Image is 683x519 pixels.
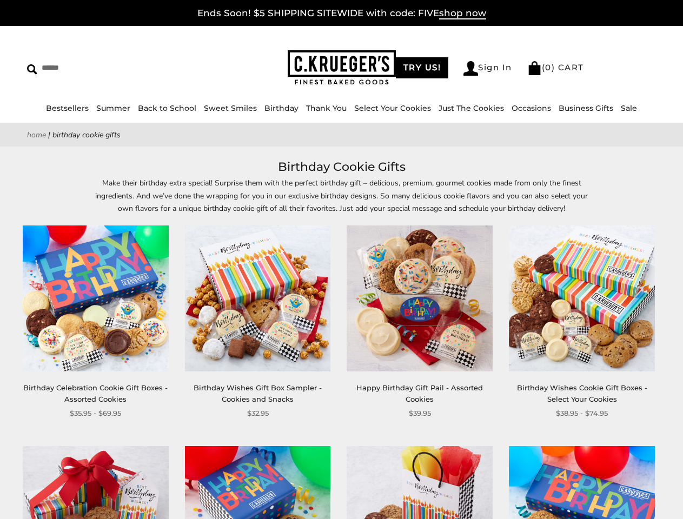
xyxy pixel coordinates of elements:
a: Birthday Wishes Cookie Gift Boxes - Select Your Cookies [517,383,647,403]
img: Birthday Wishes Cookie Gift Boxes - Select Your Cookies [509,225,655,371]
span: 0 [545,62,552,72]
a: Birthday Celebration Cookie Gift Boxes - Assorted Cookies [23,383,168,403]
span: $35.95 - $69.95 [70,408,121,419]
a: Select Your Cookies [354,103,431,113]
a: Sale [621,103,637,113]
a: Business Gifts [559,103,613,113]
img: Birthday Wishes Gift Box Sampler - Cookies and Snacks [185,225,331,371]
a: Back to School [138,103,196,113]
input: Search [27,59,171,76]
a: TRY US! [396,57,449,78]
a: Summer [96,103,130,113]
a: Ends Soon! $5 SHIPPING SITEWIDE with code: FIVEshop now [197,8,486,19]
a: Birthday Wishes Gift Box Sampler - Cookies and Snacks [194,383,322,403]
span: Birthday Cookie Gifts [52,130,121,140]
span: $38.95 - $74.95 [556,408,608,419]
p: Make their birthday extra special! Surprise them with the perfect birthday gift – delicious, prem... [93,177,591,214]
img: Happy Birthday Gift Pail - Assorted Cookies [347,225,493,371]
a: Bestsellers [46,103,89,113]
a: Thank You [306,103,347,113]
a: Birthday [264,103,299,113]
a: Just The Cookies [439,103,504,113]
nav: breadcrumbs [27,129,656,141]
h1: Birthday Cookie Gifts [43,157,640,177]
a: Occasions [512,103,551,113]
img: C.KRUEGER'S [288,50,396,85]
a: Home [27,130,46,140]
span: $39.95 [409,408,431,419]
span: | [48,130,50,140]
a: Happy Birthday Gift Pail - Assorted Cookies [356,383,483,403]
span: shop now [439,8,486,19]
img: Bag [527,61,542,75]
a: Sign In [463,61,512,76]
a: Sweet Smiles [204,103,257,113]
img: Search [27,64,37,75]
img: Birthday Celebration Cookie Gift Boxes - Assorted Cookies [23,225,169,371]
a: (0) CART [527,62,584,72]
img: Account [463,61,478,76]
span: $32.95 [247,408,269,419]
